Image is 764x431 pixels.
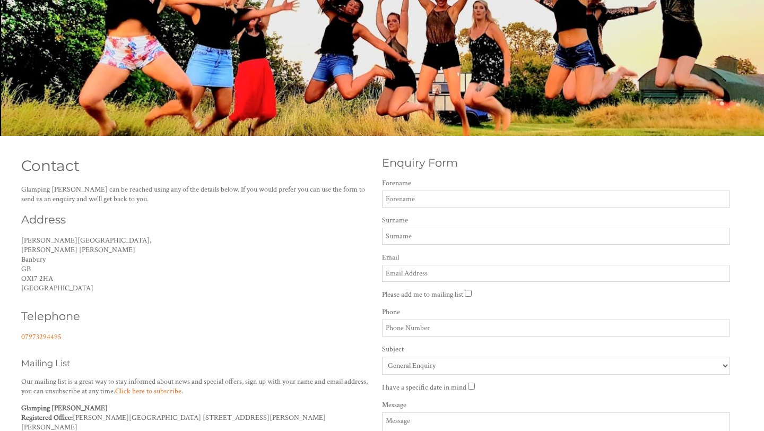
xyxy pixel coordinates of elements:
[382,178,730,188] label: Forename
[382,383,466,392] label: I have a specific date in mind
[21,377,369,396] p: Our mailing list is a great way to stay informed about news and special offers, sign up with your...
[21,309,183,323] h2: Telephone
[382,253,730,262] label: Email
[21,185,369,204] p: Glamping [PERSON_NAME] can be reached using any of the details below. If you would prefer you can...
[382,228,730,245] input: Surname
[21,236,369,293] p: [PERSON_NAME][GEOGRAPHIC_DATA], [PERSON_NAME] [PERSON_NAME] Banbury GB OX17 2HA [GEOGRAPHIC_DATA]
[382,290,463,299] label: Please add me to mailing list
[382,215,730,225] label: Surname
[21,213,369,226] h2: Address
[382,191,730,208] input: Forename
[21,332,62,342] a: 07973294495
[382,156,730,169] h2: Enquiry Form
[21,157,369,175] h1: Contact
[382,320,730,337] input: Phone Number
[382,307,730,317] label: Phone
[115,386,181,396] a: Click here to subscribe
[21,403,108,413] strong: Glamping [PERSON_NAME]
[382,400,730,410] label: Message
[21,413,73,423] strong: Registered Office:
[382,265,730,282] input: Email Address
[382,344,730,354] label: Subject
[21,358,369,368] h3: Mailing List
